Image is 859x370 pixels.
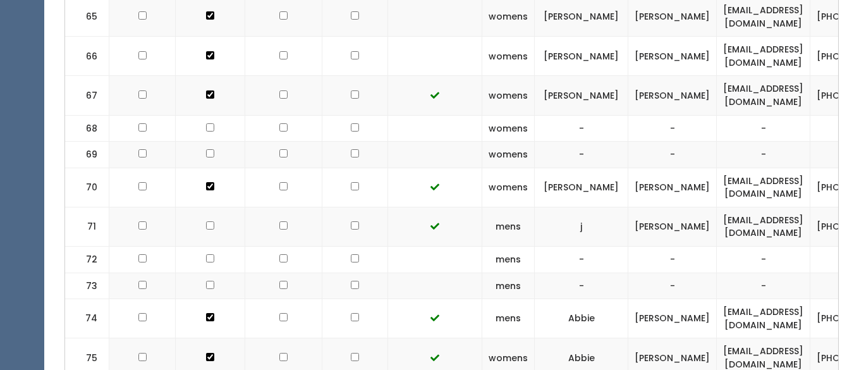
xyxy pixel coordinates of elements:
[535,299,628,338] td: Abbie
[482,142,535,168] td: womens
[717,299,810,338] td: [EMAIL_ADDRESS][DOMAIN_NAME]
[628,168,717,207] td: [PERSON_NAME]
[65,207,109,246] td: 71
[535,247,628,273] td: -
[482,37,535,76] td: womens
[628,142,717,168] td: -
[628,247,717,273] td: -
[628,299,717,338] td: [PERSON_NAME]
[717,247,810,273] td: -
[65,37,109,76] td: 66
[482,273,535,299] td: mens
[717,115,810,142] td: -
[628,207,717,246] td: [PERSON_NAME]
[628,76,717,115] td: [PERSON_NAME]
[535,37,628,76] td: [PERSON_NAME]
[717,168,810,207] td: [EMAIL_ADDRESS][DOMAIN_NAME]
[482,247,535,273] td: mens
[535,207,628,246] td: j
[717,76,810,115] td: [EMAIL_ADDRESS][DOMAIN_NAME]
[628,273,717,299] td: -
[65,168,109,207] td: 70
[65,142,109,168] td: 69
[65,115,109,142] td: 68
[628,37,717,76] td: [PERSON_NAME]
[65,76,109,115] td: 67
[482,76,535,115] td: womens
[482,299,535,338] td: mens
[482,207,535,246] td: mens
[482,115,535,142] td: womens
[535,115,628,142] td: -
[717,142,810,168] td: -
[482,168,535,207] td: womens
[65,273,109,299] td: 73
[717,273,810,299] td: -
[535,273,628,299] td: -
[535,142,628,168] td: -
[65,299,109,338] td: 74
[535,168,628,207] td: [PERSON_NAME]
[717,37,810,76] td: [EMAIL_ADDRESS][DOMAIN_NAME]
[65,247,109,273] td: 72
[717,207,810,246] td: [EMAIL_ADDRESS][DOMAIN_NAME]
[535,76,628,115] td: [PERSON_NAME]
[628,115,717,142] td: -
